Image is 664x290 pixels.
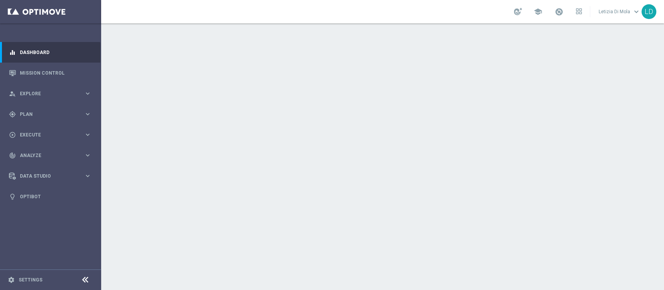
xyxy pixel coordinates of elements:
span: Analyze [20,153,84,158]
i: track_changes [9,152,16,159]
span: Data Studio [20,174,84,178]
button: person_search Explore keyboard_arrow_right [9,91,92,97]
i: keyboard_arrow_right [84,110,91,118]
span: keyboard_arrow_down [632,7,641,16]
div: Mission Control [9,63,91,83]
div: LD [641,4,656,19]
button: Mission Control [9,70,92,76]
i: keyboard_arrow_right [84,152,91,159]
button: lightbulb Optibot [9,194,92,200]
button: play_circle_outline Execute keyboard_arrow_right [9,132,92,138]
i: settings [8,276,15,283]
i: lightbulb [9,193,16,200]
div: Analyze [9,152,84,159]
a: Dashboard [20,42,91,63]
a: Mission Control [20,63,91,83]
span: Plan [20,112,84,117]
i: keyboard_arrow_right [84,131,91,138]
i: gps_fixed [9,111,16,118]
i: keyboard_arrow_right [84,90,91,97]
div: Data Studio [9,173,84,180]
div: Plan [9,111,84,118]
div: Explore [9,90,84,97]
a: Letizia Di Molakeyboard_arrow_down [598,6,641,17]
span: Explore [20,91,84,96]
i: person_search [9,90,16,97]
i: keyboard_arrow_right [84,172,91,180]
span: school [534,7,542,16]
div: Optibot [9,186,91,207]
span: Execute [20,133,84,137]
a: Settings [19,278,42,282]
button: equalizer Dashboard [9,49,92,56]
a: Optibot [20,186,91,207]
i: equalizer [9,49,16,56]
button: track_changes Analyze keyboard_arrow_right [9,152,92,159]
button: Data Studio keyboard_arrow_right [9,173,92,179]
div: Dashboard [9,42,91,63]
i: play_circle_outline [9,131,16,138]
div: Execute [9,131,84,138]
button: gps_fixed Plan keyboard_arrow_right [9,111,92,117]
